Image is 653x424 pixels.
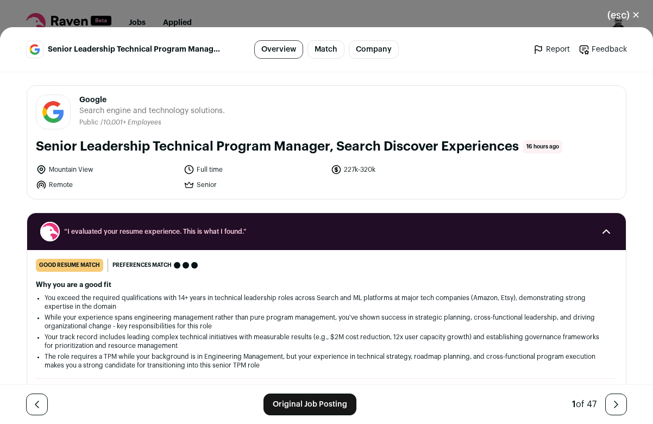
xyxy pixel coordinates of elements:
[45,294,608,311] li: You exceed the required qualifications with 14+ years in technical leadership roles across Search...
[533,44,570,55] a: Report
[27,41,43,58] img: 8d2c6156afa7017e60e680d3937f8205e5697781b6c771928cb24e9df88505de.jpg
[112,260,172,271] span: Preferences match
[64,227,589,236] span: “I evaluated your resume experience. This is what I found.”
[45,313,608,331] li: While your experience spans engineering management rather than pure program management, you've sh...
[36,259,103,272] div: good resume match
[103,119,161,126] span: 10,001+ Employees
[45,352,608,370] li: The role requires a TPM while your background is in Engineering Management, but your experience i...
[523,140,562,153] span: 16 hours ago
[184,164,325,175] li: Full time
[594,3,653,27] button: Close modal
[307,40,344,59] a: Match
[36,280,617,289] h2: Why you are a good fit
[263,394,356,415] a: Original Job Posting
[79,119,101,127] li: Public
[79,95,225,105] span: Google
[331,164,472,175] li: 227k-320k
[572,400,576,409] span: 1
[36,164,177,175] li: Mountain View
[349,40,399,59] a: Company
[48,44,221,55] span: Senior Leadership Technical Program Manager, Search Discover Experiences
[184,179,325,190] li: Senior
[36,179,177,190] li: Remote
[36,138,519,155] h1: Senior Leadership Technical Program Manager, Search Discover Experiences
[572,398,597,411] div: of 47
[579,44,627,55] a: Feedback
[101,119,161,127] li: /
[36,95,70,129] img: 8d2c6156afa7017e60e680d3937f8205e5697781b6c771928cb24e9df88505de.jpg
[254,40,303,59] a: Overview
[45,333,608,350] li: Your track record includes leading complex technical initiatives with measurable results (e.g., $...
[79,105,225,116] span: Search engine and technology solutions.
